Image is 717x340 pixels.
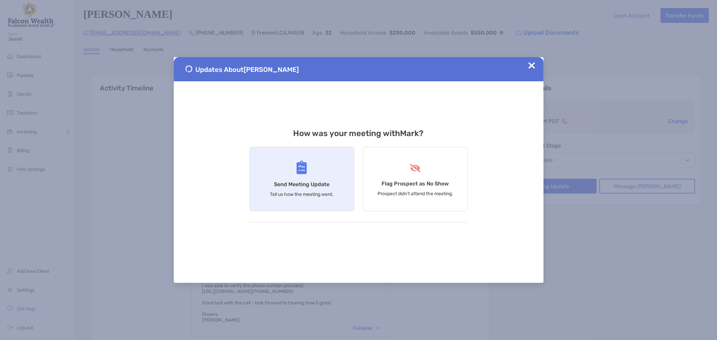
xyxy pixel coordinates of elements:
img: Close Updates Zoe [528,62,535,69]
img: Flag Prospect as No Show [409,164,422,172]
img: Send Meeting Update [296,161,307,174]
h4: Send Meeting Update [274,181,329,187]
p: Prospect didn’t attend the meeting. [377,191,453,197]
p: Tell us how the meeting went. [270,192,333,197]
span: Updates About [PERSON_NAME] [196,66,299,74]
img: Send Meeting Update 1 [186,66,192,72]
h3: How was your meeting with Mark ? [249,129,468,138]
h4: Flag Prospect as No Show [382,180,449,187]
